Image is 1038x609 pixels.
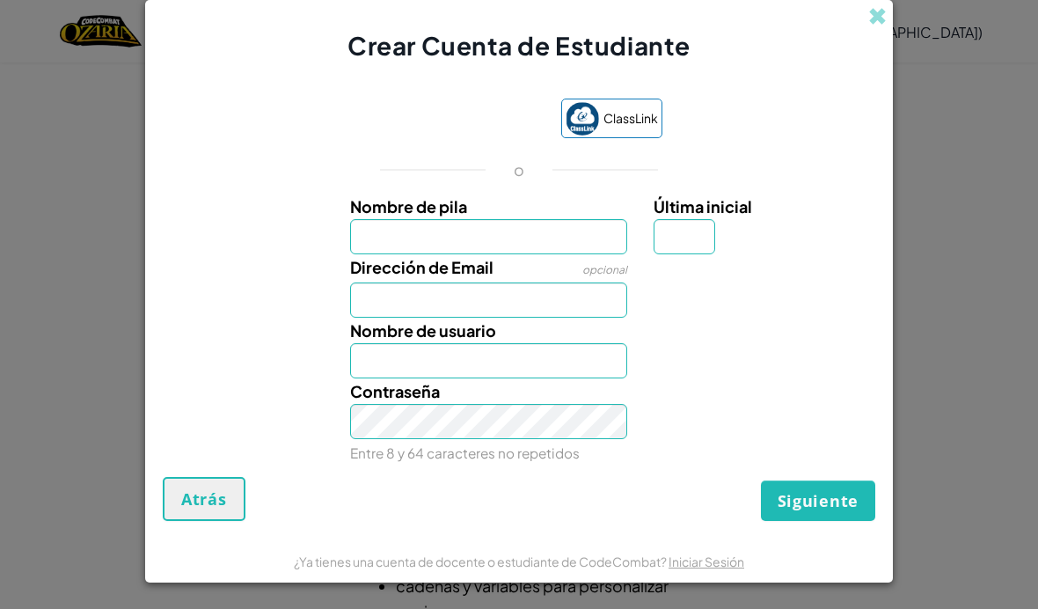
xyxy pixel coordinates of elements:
[676,18,1020,284] iframe: Diálogo de Acceder con Google
[669,554,744,569] a: Iniciar Sesión
[350,257,493,277] span: Dirección de Email
[350,444,580,461] small: Entre 8 y 64 caracteres no repetidos
[376,101,544,140] div: Acceder con Google. Se abre en una pestaña nueva
[761,481,875,521] button: Siguiente
[294,554,669,569] span: ¿Ya tienes una cuenta de docente o estudiante de CodeCombat?
[350,196,467,216] span: Nombre de pila
[181,488,227,510] span: Atrás
[514,159,524,180] p: o
[654,196,752,216] span: Última inicial
[163,477,245,521] button: Atrás
[347,30,691,61] span: Crear Cuenta de Estudiante
[350,381,440,401] span: Contraseña
[566,102,599,136] img: classlink-logo-small.png
[778,490,859,511] span: Siguiente
[350,320,496,341] span: Nombre de usuario
[367,101,552,140] iframe: Botón de Acceder con Google
[603,106,658,131] span: ClassLink
[582,263,627,276] span: opcional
